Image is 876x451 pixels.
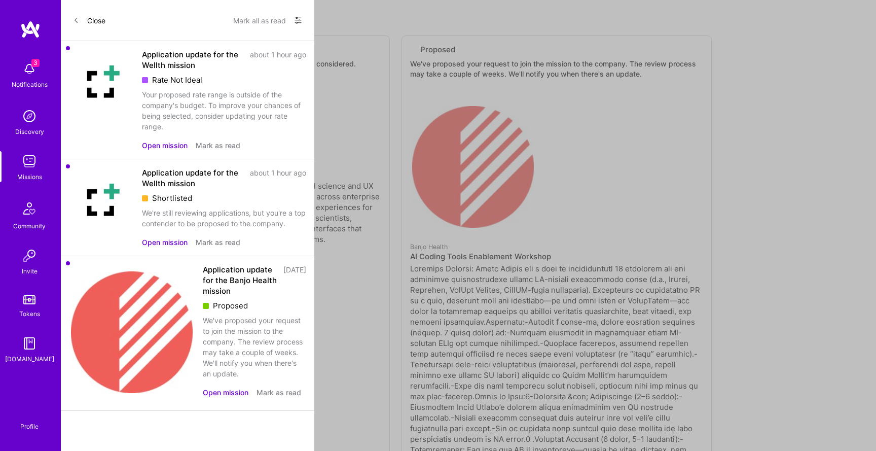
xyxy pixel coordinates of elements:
div: Shortlisted [142,193,306,203]
button: Mark all as read [233,12,286,28]
div: Application update for the Wellth mission [142,167,244,189]
img: Invite [19,246,40,266]
div: Missions [17,171,42,182]
img: Community [17,196,42,221]
div: We're still reviewing applications, but you're a top contender to be proposed to the company. [142,207,306,229]
button: Open mission [142,140,188,151]
div: Notifications [12,79,48,90]
div: Invite [22,266,38,276]
div: Proposed [203,300,306,311]
div: about 1 hour ago [250,49,306,71]
img: teamwork [19,151,40,171]
div: Your proposed rate range is outside of the company's budget. To improve your chances of being sel... [142,89,306,132]
div: Rate Not Ideal [142,75,306,85]
img: bell [19,59,40,79]
div: Community [13,221,46,231]
button: Mark as read [196,140,240,151]
div: Application update for the Wellth mission [142,49,244,71]
img: Company Logo [69,167,134,232]
img: discovery [19,106,40,126]
a: Profile [17,410,42,431]
button: Mark as read [257,387,301,398]
div: Profile [20,421,39,431]
span: 3 [31,59,40,67]
img: Company Logo [69,49,134,114]
img: logo [20,20,41,39]
button: Mark as read [196,237,240,248]
button: Open mission [142,237,188,248]
button: Close [73,12,105,28]
img: tokens [23,295,35,304]
div: about 1 hour ago [250,167,306,189]
div: [DATE] [283,264,306,296]
div: Discovery [15,126,44,137]
div: Application update for the Banjo Health mission [203,264,277,296]
div: We've proposed your request to join the mission to the company. The review process may take a cou... [203,315,306,379]
img: guide book [19,333,40,354]
div: Tokens [19,308,40,319]
button: Open mission [203,387,248,398]
img: Company Logo [69,264,195,402]
div: [DOMAIN_NAME] [5,354,54,364]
